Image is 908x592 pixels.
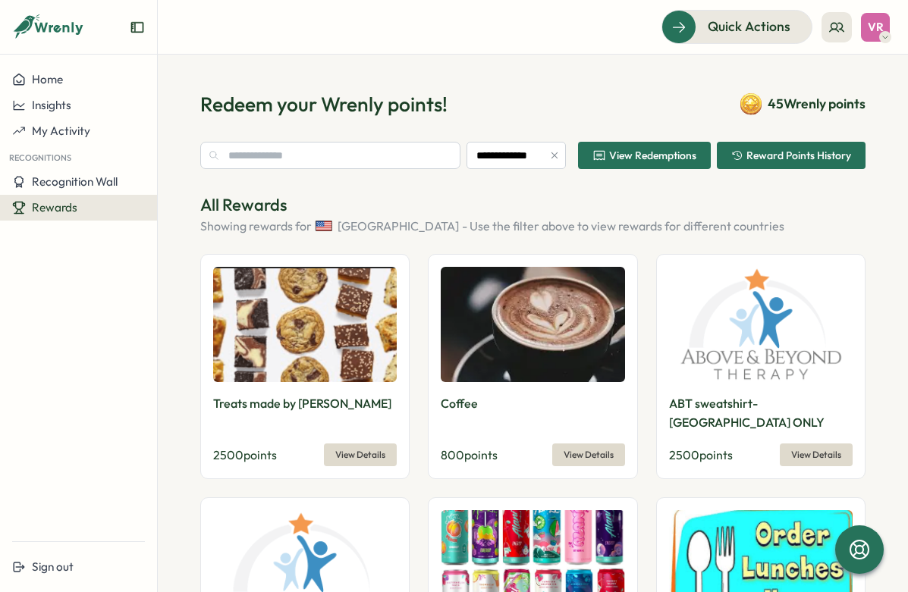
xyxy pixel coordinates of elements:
[669,394,850,432] p: ABT sweatshirt- [GEOGRAPHIC_DATA] ONLY
[669,447,733,462] span: 2500 points
[661,10,812,43] button: Quick Actions
[200,91,448,117] h1: Redeem your Wrenly points!
[861,13,890,42] button: VR
[441,447,498,462] span: 800 points
[32,559,74,574] span: Sign out
[324,443,397,466] button: View Details
[552,443,625,466] button: View Details
[578,142,711,169] button: View Redemptions
[32,174,118,189] span: Recognition Wall
[609,150,696,161] span: View Redemptions
[213,267,397,382] img: Treats made by Laura
[32,98,71,112] span: Insights
[768,94,866,114] span: 45 Wrenly points
[32,72,63,86] span: Home
[213,394,391,413] p: Treats made by [PERSON_NAME]
[213,447,277,462] span: 2500 points
[32,124,90,138] span: My Activity
[130,20,145,35] button: Expand sidebar
[564,444,614,465] span: View Details
[780,443,853,466] button: View Details
[315,217,333,235] img: United States
[200,193,866,217] p: All Rewards
[32,200,77,215] span: Rewards
[335,444,385,465] span: View Details
[441,394,478,413] p: Coffee
[462,217,784,236] span: - Use the filter above to view rewards for different countries
[791,444,841,465] span: View Details
[717,142,866,169] button: Reward Points History
[708,17,790,36] span: Quick Actions
[669,267,853,382] img: ABT sweatshirt- Hillsdale ONLY
[441,267,624,382] img: Coffee
[868,20,884,33] span: VR
[746,150,851,161] span: Reward Points History
[338,217,459,236] span: [GEOGRAPHIC_DATA]
[200,217,312,236] span: Showing rewards for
